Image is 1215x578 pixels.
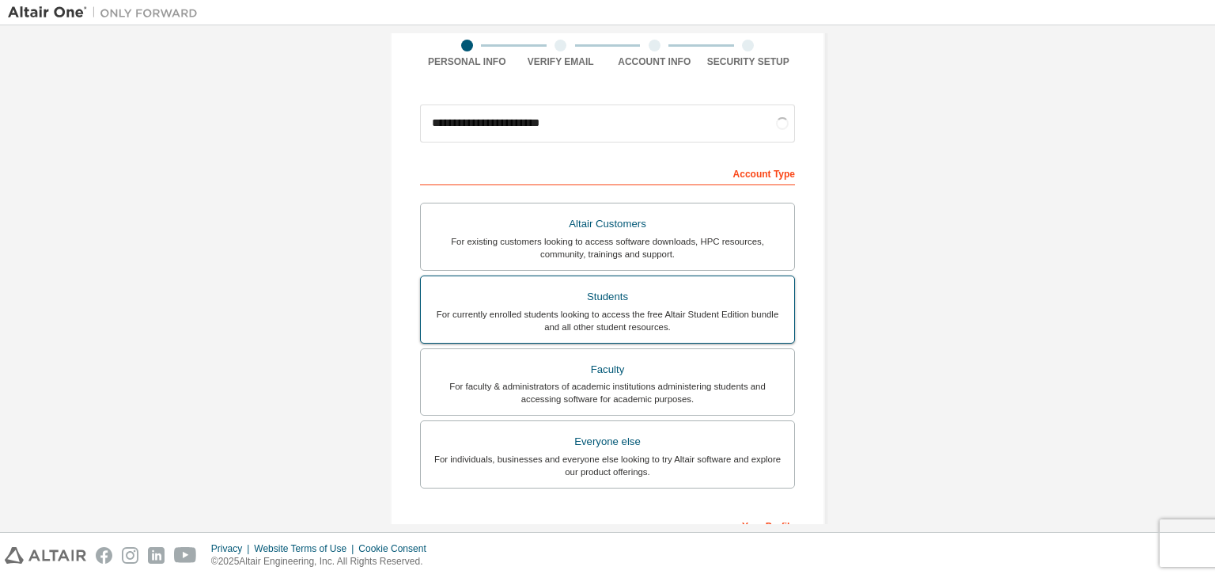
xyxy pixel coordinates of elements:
[430,308,785,333] div: For currently enrolled students looking to access the free Altair Student Edition bundle and all ...
[702,55,796,68] div: Security Setup
[358,542,435,555] div: Cookie Consent
[607,55,702,68] div: Account Info
[430,453,785,478] div: For individuals, businesses and everyone else looking to try Altair software and explore our prod...
[430,235,785,260] div: For existing customers looking to access software downloads, HPC resources, community, trainings ...
[8,5,206,21] img: Altair One
[430,213,785,235] div: Altair Customers
[420,55,514,68] div: Personal Info
[430,431,785,453] div: Everyone else
[430,286,785,308] div: Students
[211,542,254,555] div: Privacy
[174,547,197,564] img: youtube.svg
[430,359,785,381] div: Faculty
[420,160,795,185] div: Account Type
[211,555,436,568] p: © 2025 Altair Engineering, Inc. All Rights Reserved.
[514,55,608,68] div: Verify Email
[254,542,358,555] div: Website Terms of Use
[420,512,795,538] div: Your Profile
[5,547,86,564] img: altair_logo.svg
[122,547,138,564] img: instagram.svg
[148,547,165,564] img: linkedin.svg
[96,547,112,564] img: facebook.svg
[430,380,785,405] div: For faculty & administrators of academic institutions administering students and accessing softwa...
